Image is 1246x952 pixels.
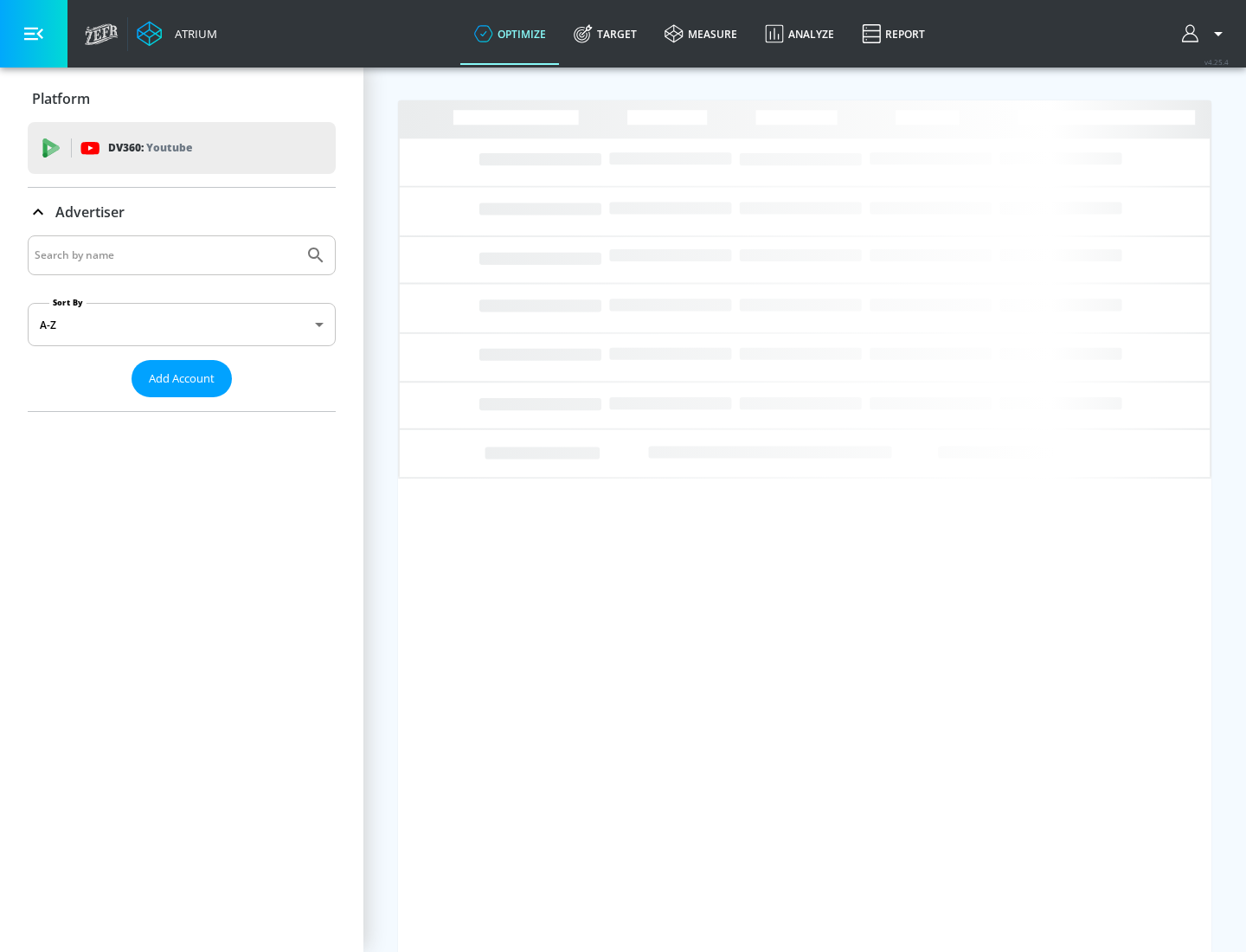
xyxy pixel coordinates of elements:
p: Platform [32,89,90,108]
div: A-Z [28,303,336,346]
button: Add Account [132,360,232,397]
nav: list of Advertiser [28,397,336,411]
label: Sort By [49,297,87,308]
a: Report [848,3,939,65]
input: Search by name [35,244,297,267]
p: Advertiser [55,203,125,222]
p: DV360: [108,138,192,158]
a: Analyze [751,3,848,65]
span: Add Account [149,369,215,389]
a: Target [560,3,651,65]
div: Atrium [168,26,217,42]
div: Platform [28,74,336,123]
a: measure [651,3,751,65]
a: Atrium [137,21,217,47]
div: Advertiser [28,188,336,236]
div: DV360: Youtube [28,122,336,174]
p: Youtube [146,138,192,157]
span: v 4.25.4 [1204,57,1229,67]
a: optimize [460,3,560,65]
div: Advertiser [28,235,336,411]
